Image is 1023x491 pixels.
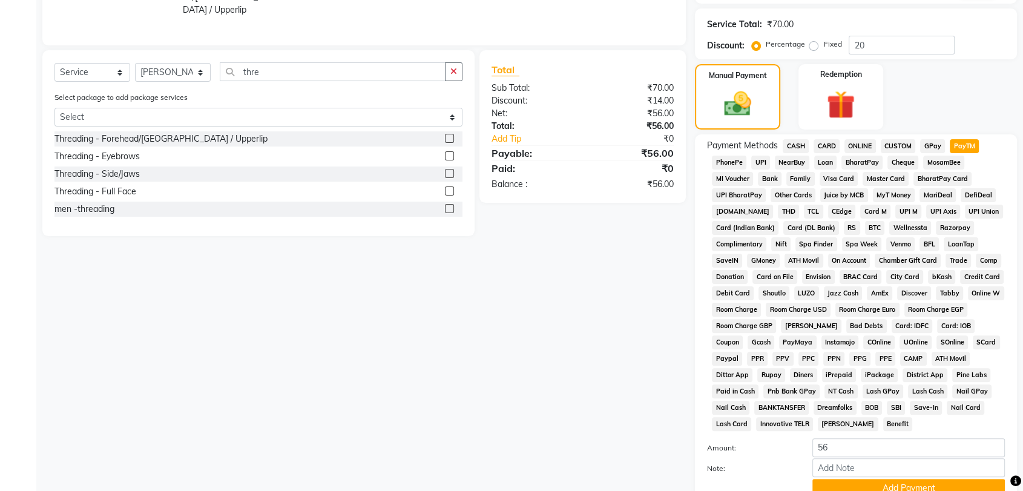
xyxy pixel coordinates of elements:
span: Benefit [883,417,913,431]
span: Room Charge EGP [904,303,968,317]
span: Shoutlo [758,286,789,300]
span: PPC [798,352,819,366]
span: NearBuy [775,156,809,170]
span: PPE [875,352,895,366]
span: Trade [946,254,971,268]
span: Paypal [712,352,742,366]
span: Jazz Cash [824,286,863,300]
span: UPI M [895,205,921,219]
span: Payment Methods [707,139,778,152]
span: MosamBee [923,156,964,170]
span: CARD [814,139,840,153]
div: Threading - Full Face [54,185,136,198]
span: Lash Card [712,417,751,431]
div: ₹56.00 [583,120,683,133]
span: Dreamfolks [814,401,857,415]
span: Bad Debts [846,319,887,333]
span: Wellnessta [889,221,931,235]
span: CASH [783,139,809,153]
span: Spa Week [842,237,882,251]
span: PPG [849,352,870,366]
div: ₹0 [583,161,683,176]
span: Total [492,64,519,76]
span: Paid in Cash [712,384,758,398]
div: ₹14.00 [583,94,683,107]
div: Threading - Eyebrows [54,150,140,163]
div: Total: [482,120,583,133]
div: Threading - Side/Jaws [54,168,140,180]
span: UPI [751,156,770,170]
span: NT Cash [824,384,858,398]
span: SOnline [936,335,968,349]
span: UOnline [900,335,932,349]
span: SCard [973,335,1000,349]
span: BOB [861,401,883,415]
span: LoanTap [944,237,978,251]
span: Venmo [886,237,915,251]
span: Debit Card [712,286,754,300]
span: Visa Card [820,172,858,186]
span: Cheque [887,156,918,170]
span: CAMP [900,352,927,366]
div: Net: [482,107,583,120]
label: Note: [698,463,803,474]
span: THD [778,205,799,219]
span: Card: IDFC [892,319,933,333]
span: Gcash [748,335,774,349]
label: Fixed [823,39,841,50]
span: Spa Finder [795,237,837,251]
span: LUZO [794,286,819,300]
div: Payable: [482,146,583,160]
span: UPI Union [965,205,1003,219]
label: Redemption [820,69,861,80]
span: Dittor App [712,368,752,382]
div: ₹56.00 [583,107,683,120]
span: On Account [828,254,870,268]
span: PPR [747,352,768,366]
span: Nail Card [947,401,984,415]
label: Select package to add package services [54,92,188,103]
span: Juice by MCB [820,188,868,202]
span: Room Charge GBP [712,319,776,333]
span: BFL [919,237,939,251]
span: Pine Labs [952,368,990,382]
span: TCL [804,205,823,219]
span: Diners [790,368,817,382]
span: ATH Movil [932,352,970,366]
span: Master Card [863,172,909,186]
span: COnline [863,335,895,349]
span: PayMaya [779,335,817,349]
span: Save-In [910,401,942,415]
div: Discount: [482,94,583,107]
span: ONLINE [844,139,876,153]
span: Instamojo [821,335,859,349]
span: Credit Card [960,270,1004,284]
div: Threading - Forehead/[GEOGRAPHIC_DATA] / Upperlip [54,133,268,145]
span: CUSTOM [881,139,916,153]
span: Lash Cash [908,384,947,398]
div: ₹70.00 [767,18,794,31]
div: ₹70.00 [583,82,683,94]
span: Nail GPay [952,384,992,398]
span: Loan [814,156,837,170]
span: BTC [865,221,885,235]
div: ₹56.00 [583,146,683,160]
span: BharatPay [841,156,883,170]
span: City Card [886,270,923,284]
span: Rupay [757,368,785,382]
span: Online W [968,286,1004,300]
label: Manual Payment [709,70,767,81]
span: BANKTANSFER [754,401,809,415]
span: District App [903,368,947,382]
div: Balance : [482,178,583,191]
span: AmEx [867,286,892,300]
span: PayTM [950,139,979,153]
span: Innovative TELR [756,417,813,431]
span: Tabby [936,286,963,300]
input: Amount [812,438,1005,457]
span: iPrepaid [822,368,857,382]
span: Family [786,172,815,186]
span: [PERSON_NAME] [818,417,878,431]
span: iPackage [861,368,898,382]
span: BRAC Card [840,270,882,284]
